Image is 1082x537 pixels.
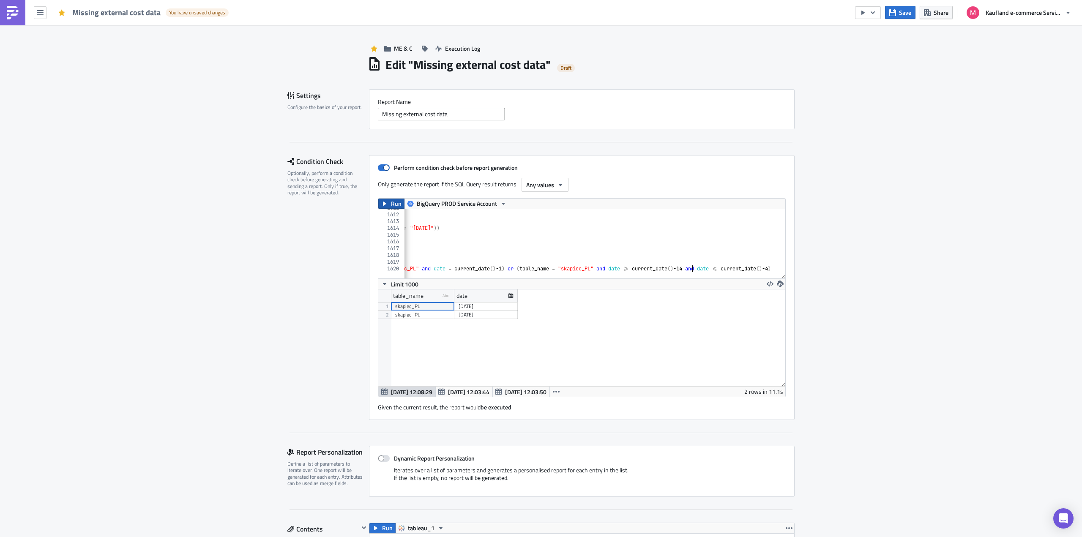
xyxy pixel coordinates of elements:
span: ME & C [394,44,413,53]
div: Condition Check [287,155,369,168]
div: date [456,289,467,302]
p: Please check external connections @[PERSON_NAME].gruessen @michaela.[PERSON_NAME] [3,3,404,10]
div: Report Personalization [287,446,369,458]
button: Run [378,199,404,209]
button: BigQuery PROD Service Account [404,199,510,209]
div: 1612 [378,211,404,218]
span: Run [391,199,402,209]
div: 1617 [378,245,404,252]
img: Avatar [966,5,980,20]
span: Missing external cost data [72,8,161,17]
div: Settings [287,89,369,102]
button: [DATE] 12:08:29 [378,387,436,397]
strong: Dynamic Report Personalization [394,454,475,463]
span: Any values [526,180,554,189]
span: You have unsaved changes [169,9,225,16]
div: 1614 [378,225,404,232]
span: Kaufland e-commerce Services GmbH & Co. KG [986,8,1062,17]
div: 1619 [378,259,404,265]
div: Iterates over a list of parameters and generates a personalised report for each entry in the list... [378,466,786,488]
img: PushMetrics [6,6,19,19]
button: Execution Log [431,42,484,55]
span: Save [899,8,911,17]
body: Rich Text Area. Press ALT-0 for help. [3,3,404,29]
button: ME & C [380,42,417,55]
div: 1615 [378,232,404,238]
button: [DATE] 12:03:44 [435,387,493,397]
label: Report Nam﻿e [378,98,786,106]
label: Only generate the report if the SQL Query result returns [378,178,517,191]
span: Share [934,8,948,17]
button: Kaufland e-commerce Services GmbH & Co. KG [962,3,1076,22]
div: skapiec_PL [395,302,450,311]
span: [DATE] 12:08:29 [391,387,432,396]
span: [DATE] 12:03:50 [505,387,546,396]
span: tableau_1 [408,523,434,533]
span: [DATE] 12:03:44 [448,387,489,396]
div: 1613 [378,218,404,225]
div: 1616 [378,238,404,245]
div: Open Intercom Messenger [1053,508,1074,529]
button: tableau_1 [395,523,447,533]
div: 2 rows in 11.1s [744,387,783,397]
div: 1618 [378,252,404,259]
span: Draft [560,65,571,71]
strong: be executed [481,403,511,412]
div: Configure the basics of your report. [287,104,363,110]
a: DB [21,22,29,29]
button: Run [369,523,396,533]
strong: Perform condition check before report generation [394,163,518,172]
div: [DATE] [459,302,514,311]
div: Define a list of parameters to iterate over. One report will be generated for each entry. Attribu... [287,461,363,487]
div: skapiec_PL [395,311,450,319]
button: [DATE] 12:03:50 [492,387,550,397]
button: Hide content [359,523,369,533]
span: BigQuery PROD Service Account [417,199,497,209]
span: Run [382,523,393,533]
div: table_name [393,289,424,302]
h1: Edit " Missing external cost data " [385,57,551,72]
div: Given the current result, the report would [378,397,786,411]
button: Share [920,6,953,19]
button: Save [885,6,915,19]
button: Limit 1000 [378,279,421,289]
span: Limit 1000 [391,280,418,289]
div: Optionally, perform a condition check before generating and sending a report. Only if true, the r... [287,170,363,196]
p: Link to [3,22,404,29]
span: Execution Log [445,44,480,53]
div: [DATE] [459,311,514,319]
div: 1620 [378,265,404,272]
button: Any values [522,178,568,192]
div: Contents [287,523,359,535]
